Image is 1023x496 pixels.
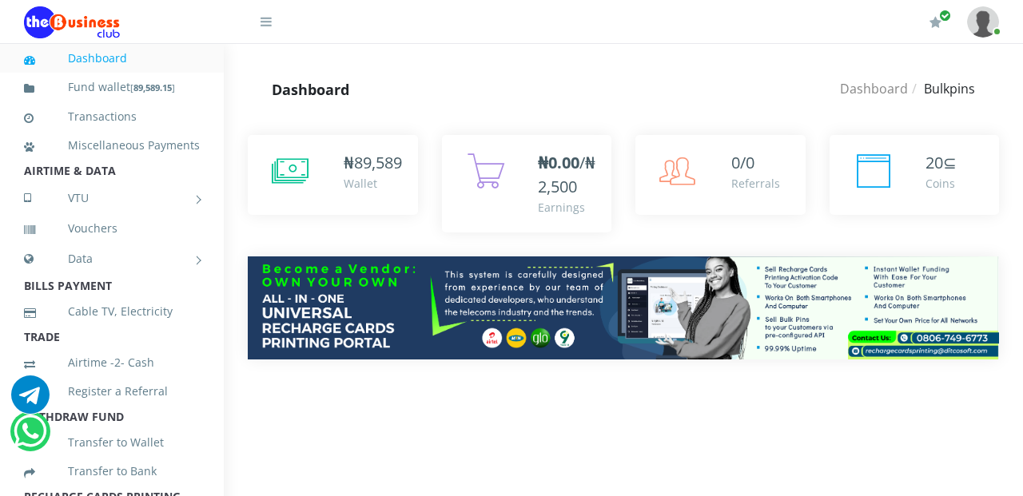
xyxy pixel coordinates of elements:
[24,98,200,135] a: Transactions
[442,135,612,232] a: ₦0.00/₦2,500 Earnings
[929,16,941,29] i: Renew/Upgrade Subscription
[538,152,595,197] span: /₦2,500
[635,135,806,215] a: 0/0 Referrals
[344,175,402,192] div: Wallet
[24,178,200,218] a: VTU
[24,69,200,106] a: Fund wallet[89,589.15]
[538,199,596,216] div: Earnings
[133,81,172,93] b: 89,589.15
[908,79,975,98] li: Bulkpins
[24,344,200,381] a: Airtime -2- Cash
[248,135,418,215] a: ₦89,589 Wallet
[538,152,579,173] b: ₦0.00
[925,152,943,173] span: 20
[24,239,200,279] a: Data
[24,40,200,77] a: Dashboard
[24,373,200,410] a: Register a Referral
[939,10,951,22] span: Renew/Upgrade Subscription
[731,152,754,173] span: 0/0
[925,151,957,175] div: ⊆
[24,210,200,247] a: Vouchers
[925,175,957,192] div: Coins
[24,127,200,164] a: Miscellaneous Payments
[14,424,46,450] a: Chat for support
[24,6,120,38] img: Logo
[731,175,780,192] div: Referrals
[24,424,200,461] a: Transfer to Wallet
[272,80,349,99] strong: Dashboard
[24,293,200,330] a: Cable TV, Electricity
[344,151,402,175] div: ₦
[130,81,175,93] small: [ ]
[354,152,402,173] span: 89,589
[24,453,200,490] a: Transfer to Bank
[11,387,50,414] a: Chat for support
[967,6,999,38] img: User
[840,80,908,97] a: Dashboard
[248,256,999,359] img: multitenant_rcp.png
